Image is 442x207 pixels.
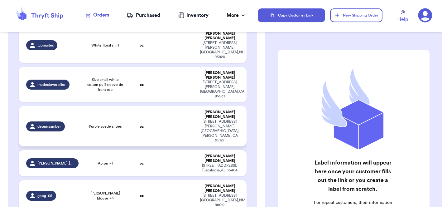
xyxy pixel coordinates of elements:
div: [PERSON_NAME] [PERSON_NAME] [200,184,239,193]
strong: oz [140,83,144,86]
strong: oz [140,194,144,198]
strong: oz [140,43,144,47]
span: Apron [98,161,113,166]
span: geeg_05 [37,193,52,198]
span: Size small white cotton puff sleeve tie front top [86,77,124,92]
a: Help [397,10,408,23]
span: deonnaamber [37,124,61,129]
span: tcomaites [37,43,54,48]
span: + 4 [109,196,114,200]
div: More [227,12,246,19]
a: Orders [85,11,109,19]
div: [PERSON_NAME] [PERSON_NAME] [200,31,239,41]
div: [STREET_ADDRESS], Tuscaloosa , AL 35404 [200,163,239,173]
span: White floral shirt [91,43,119,48]
span: [PERSON_NAME] blouse [86,191,124,201]
button: New Shipping Order [330,8,382,22]
div: [STREET_ADDRESS][PERSON_NAME] [GEOGRAPHIC_DATA] , NH 03820 [200,41,239,59]
div: [PERSON_NAME] [PERSON_NAME] [200,110,239,119]
h2: Label information will appear here once your customer fills out the link or you create a label fr... [311,158,395,193]
strong: oz [140,161,144,165]
span: Purple suede shoes [89,124,122,129]
strong: oz [140,125,144,128]
div: [STREET_ADDRESS][PERSON_NAME] [GEOGRAPHIC_DATA][PERSON_NAME] , CA 95127 [200,119,239,143]
span: [PERSON_NAME].[PERSON_NAME] [37,161,75,166]
a: Purchased [127,12,160,19]
button: Copy Customer Link [258,8,325,22]
div: [PERSON_NAME] [PERSON_NAME] [200,154,239,163]
span: + 1 [109,161,113,165]
div: [STREET_ADDRESS][PERSON_NAME] [GEOGRAPHIC_DATA] , CA 95531 [200,80,239,99]
span: modesteverafter [37,82,66,87]
a: Inventory [178,12,209,19]
span: Help [397,16,408,23]
div: [PERSON_NAME] [PERSON_NAME] [200,71,239,80]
